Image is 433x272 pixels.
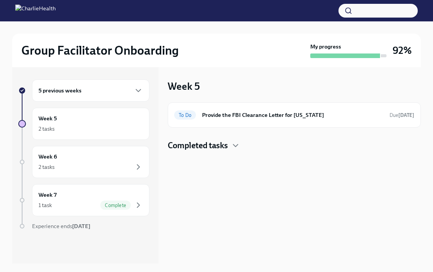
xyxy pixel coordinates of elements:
div: Completed tasks [168,140,421,151]
h6: Week 6 [38,152,57,161]
strong: My progress [310,43,341,50]
h3: Week 5 [168,79,200,93]
a: To DoProvide the FBI Clearance Letter for [US_STATE]Due[DATE] [174,109,414,121]
h3: 92% [393,44,412,57]
span: Due [390,112,414,118]
a: Week 52 tasks [18,108,149,140]
span: September 16th, 2025 09:00 [390,112,414,119]
div: 5 previous weeks [32,79,149,102]
div: 1 task [38,201,52,209]
a: Week 62 tasks [18,146,149,178]
span: To Do [174,112,196,118]
h6: 5 previous weeks [38,86,82,95]
h2: Group Facilitator Onboarding [21,43,179,58]
span: Experience ends [32,223,90,230]
strong: [DATE] [72,223,90,230]
img: CharlieHealth [15,5,56,17]
h4: Completed tasks [168,140,228,151]
h6: Week 7 [38,191,57,199]
a: Week 71 taskComplete [18,184,149,216]
h6: Week 5 [38,114,57,123]
strong: [DATE] [398,112,414,118]
div: 2 tasks [38,125,55,133]
h6: Provide the FBI Clearance Letter for [US_STATE] [202,111,383,119]
div: 2 tasks [38,163,55,171]
span: Complete [100,202,131,208]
